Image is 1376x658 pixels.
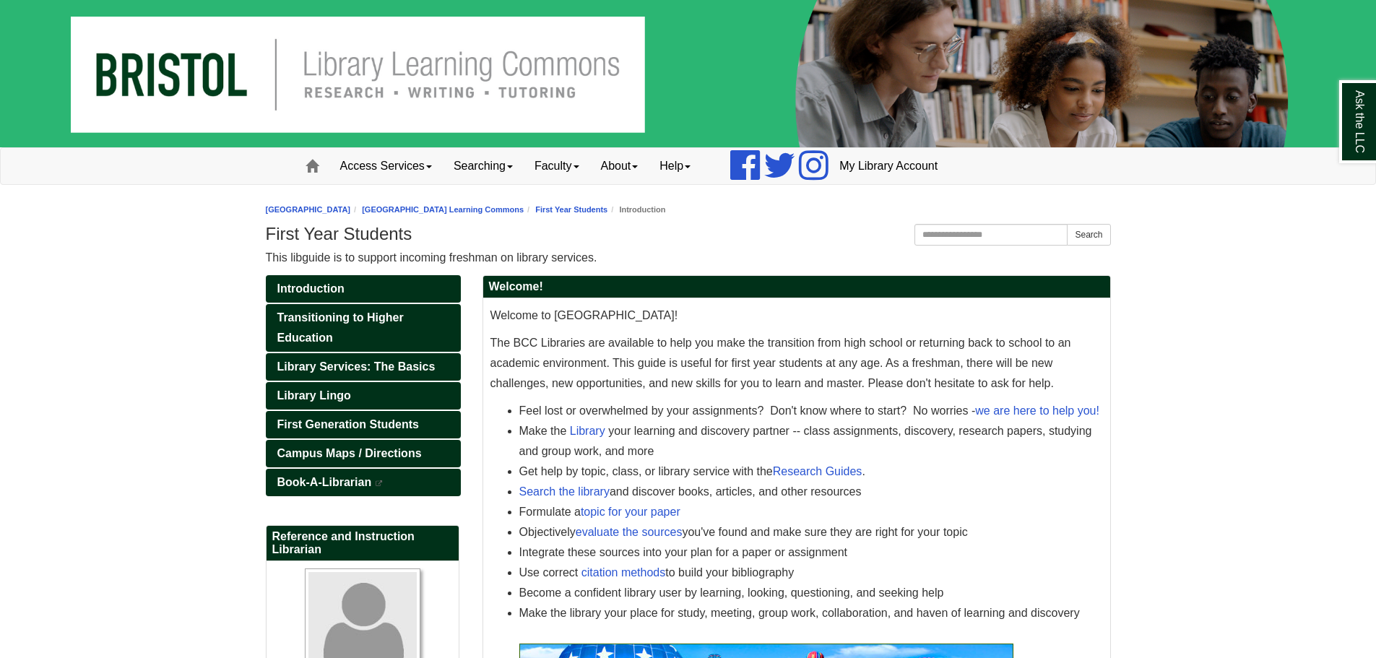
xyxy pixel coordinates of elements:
[277,476,372,488] span: Book-A-Librarian
[266,353,461,381] a: Library Services: The Basics
[570,425,605,437] span: Library
[576,526,683,538] a: evaluate the sources
[519,421,1103,462] li: Make the your learning and discovery partner -- class assignments, discovery, research papers, st...
[773,465,862,477] a: Research Guides
[519,563,1103,583] li: Use correct to build your bibliography
[266,205,351,214] a: [GEOGRAPHIC_DATA]
[443,148,524,184] a: Searching
[277,418,419,430] span: First Generation Students
[266,411,461,438] a: First Generation Students
[277,389,351,402] span: Library Lingo
[581,566,666,579] a: citation methods
[277,447,422,459] span: Campus Maps / Directions
[519,586,944,599] span: Become a confident library user by learning, looking, questioning, and seeking help
[267,526,459,561] h2: Reference and Instruction Librarian
[519,485,862,498] span: and discover books, articles, and other resources
[490,337,1071,389] span: The BCC Libraries are available to help you make the transition from high school or returning bac...
[266,440,461,467] a: Campus Maps / Directions
[266,469,461,496] a: Book-A-Librarian
[266,275,461,303] a: Introduction
[1096,404,1099,417] a: !
[277,282,345,295] span: Introduction
[277,311,404,344] span: Transitioning to Higher Education
[524,148,590,184] a: Faculty
[519,462,1103,482] li: Get help by topic, class, or library service with the .
[490,309,678,321] span: Welcome to [GEOGRAPHIC_DATA]!
[519,506,680,518] span: Formulate a
[375,480,384,487] i: This link opens in a new window
[266,224,1111,244] h1: First Year Students
[828,148,948,184] a: My Library Account
[266,203,1111,217] nav: breadcrumb
[277,360,436,373] span: Library Services: The Basics
[519,485,610,498] a: Search the library
[590,148,649,184] a: About
[566,425,608,437] a: Library
[581,506,680,518] a: topic for your paper
[519,522,1103,542] li: Objectively you've found and make sure they are right for your topic
[607,203,665,217] li: Introduction
[649,148,701,184] a: Help
[1067,224,1110,246] button: Search
[266,251,597,264] span: This libguide is to support incoming freshman on library services.
[519,607,1080,619] span: Make the library your place for study, meeting, group work, collaboration, and haven of learning ...
[483,276,1110,298] h2: Welcome!
[362,205,524,214] a: [GEOGRAPHIC_DATA] Learning Commons
[329,148,443,184] a: Access Services
[519,404,1099,417] span: Feel lost or overwhelmed by your assignments? Don't know where to start? No worries -
[266,382,461,410] a: Library Lingo
[535,205,607,214] a: First Year Students
[266,304,461,352] a: Transitioning to Higher Education
[975,404,1096,417] a: we are here to help you
[519,546,847,558] span: Integrate these sources into your plan for a paper or assignment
